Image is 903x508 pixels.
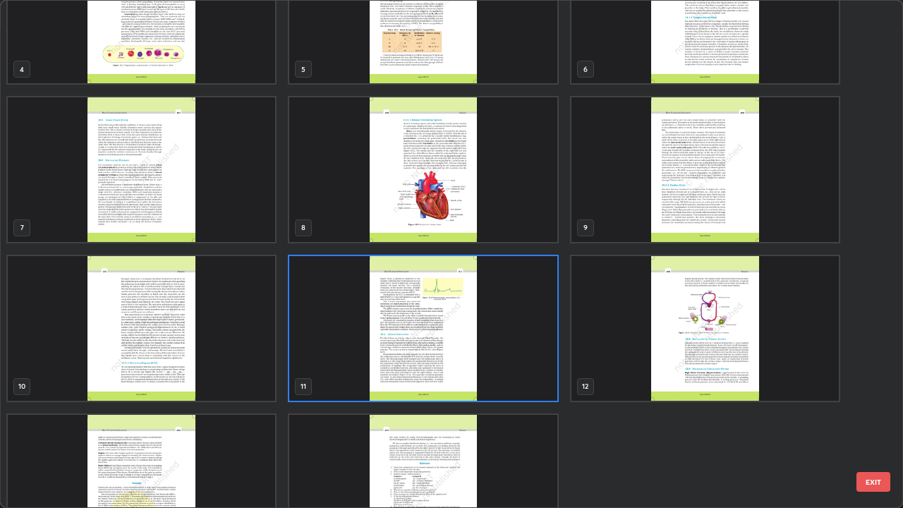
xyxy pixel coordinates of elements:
[8,97,275,242] img: 1759906374BX2CFY.pdf
[571,256,839,401] img: 1759906374BX2CFY.pdf
[289,97,557,242] img: 1759906374BX2CFY.pdf
[856,472,890,492] button: EXIT
[289,256,557,401] img: 1759906374BX2CFY.pdf
[1,1,878,507] div: grid
[8,256,275,401] img: 1759906374BX2CFY.pdf
[571,97,839,242] img: 1759906374BX2CFY.pdf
